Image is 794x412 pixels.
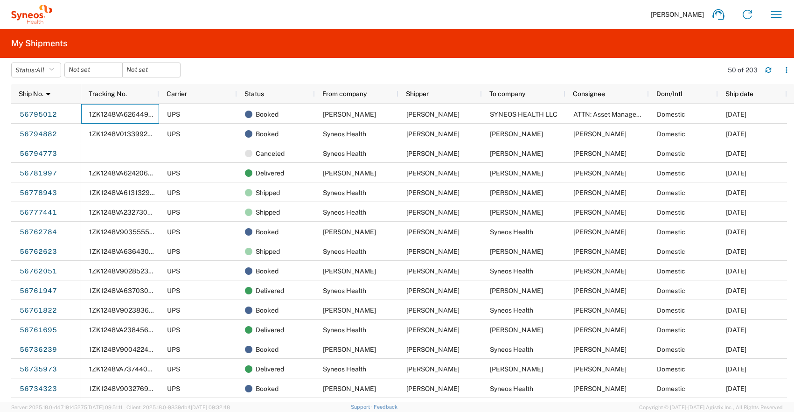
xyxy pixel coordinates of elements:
span: Delivered [256,163,284,183]
a: 56761947 [19,284,57,299]
span: 1ZK1248VA613132940 [89,189,158,196]
span: Syneos Health [323,130,366,138]
span: Ayman Abboud [406,209,460,216]
span: 1ZK1248VA737440089 [89,365,160,373]
span: Audrey Herrera [573,365,627,373]
span: 1ZK1248VA637030863 [89,287,161,294]
span: UPS [167,287,180,294]
span: Booked [256,105,279,124]
span: 09/05/2025 [726,346,746,353]
span: Syneos Health [490,228,533,236]
span: Carrier [167,90,187,98]
span: 1ZK1248V9032769277 [89,385,160,392]
a: 56762051 [19,264,57,279]
span: Syneos Health [490,385,533,392]
span: Canceled [256,144,285,163]
span: Domestic [657,307,685,314]
span: Nichole Rozendaal [573,189,627,196]
span: UPS [167,346,180,353]
span: 09/05/2025 [726,365,746,373]
span: Syneos Health [323,150,366,157]
button: Status:All [11,63,61,77]
span: 09/10/2025 [726,209,746,216]
span: Copyright © [DATE]-[DATE] Agistix Inc., All Rights Reserved [639,403,783,412]
span: From company [322,90,367,98]
span: Domestic [657,189,685,196]
span: Stephanie Cullars [573,150,627,157]
span: Syneos Health [490,267,533,275]
span: 1ZK1248V9023836452 [89,307,161,314]
span: UPS [167,130,180,138]
span: All [36,66,44,74]
span: Adam Tilly [323,267,376,275]
span: UPS [167,209,180,216]
span: Shipped [256,242,280,261]
span: 09/10/2025 [726,189,746,196]
span: 1ZK1248V9028523478 [89,267,160,275]
span: UPS [167,365,180,373]
span: 09/09/2025 [726,267,746,275]
div: 50 of 203 [728,66,758,74]
span: Booked [256,379,279,398]
span: 09/11/2025 [726,150,746,157]
span: Booked [256,124,279,144]
span: Syneos Health [323,189,366,196]
span: Syneos Health [490,346,533,353]
span: Domestic [657,267,685,275]
a: Feedback [374,404,397,410]
span: Delivered [256,359,284,379]
span: Consignee [573,90,605,98]
span: SYNEOS HEALTH LLC [490,111,557,118]
span: Nicole Marcellino [323,111,376,118]
span: ATTN: Asset Management [573,111,652,118]
span: 09/10/2025 [726,169,746,177]
span: Adam Tilly [573,287,627,294]
span: Syneos Health [490,307,533,314]
span: 1ZK1248V0133992593 [89,130,160,138]
span: Domestic [657,150,685,157]
span: 09/09/2025 [726,228,746,236]
span: Domestic [657,365,685,373]
span: Nicole Marcellino [490,130,543,138]
span: Shipped [256,183,280,203]
a: 56735973 [19,362,57,377]
span: Nichole Wilborn [406,169,460,177]
span: Lindsay Long [573,248,627,255]
a: 56761822 [19,303,57,318]
span: UPS [167,169,180,177]
span: Ship date [725,90,753,98]
span: 1ZK1248V9035555911 [89,228,159,236]
a: 56794773 [19,147,57,161]
span: 1ZK1248VA232730579 [89,209,160,216]
span: Ayman Abboud [573,228,627,236]
span: Lindsay Long [406,228,460,236]
span: Domestic [657,130,685,138]
span: [DATE] 09:51:11 [87,405,122,410]
span: Domestic [657,346,685,353]
span: 1ZK1248VA636430503 [89,248,161,255]
span: Syneos Health [323,248,366,255]
span: Syneos Health [323,287,366,294]
span: Server: 2025.18.0-dd719145275 [11,405,122,410]
a: 56761695 [19,323,57,338]
span: Stephanie Cullars [490,150,543,157]
input: Not set [65,63,122,77]
span: 09/05/2025 [726,385,746,392]
span: Ayman Abboud [573,267,627,275]
span: Ayman Abboud [406,326,460,334]
span: Delivered [256,320,284,340]
span: Ayman Abboud [406,130,460,138]
span: Ayman Abboud [406,287,460,294]
span: Stephen Nelson [323,385,376,392]
span: UPS [167,248,180,255]
span: Audrey Herrera [323,346,376,353]
span: Ayman Abboud [406,365,460,373]
span: 1ZK1248V9004224934 [89,346,161,353]
span: Nichole Rozendaal [490,189,543,196]
span: Domestic [657,228,685,236]
span: Syneos Health [323,209,366,216]
span: 09/11/2025 [726,130,746,138]
a: 56762784 [19,225,57,240]
span: UPS [167,326,180,334]
span: 09/12/2025 [726,111,746,118]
